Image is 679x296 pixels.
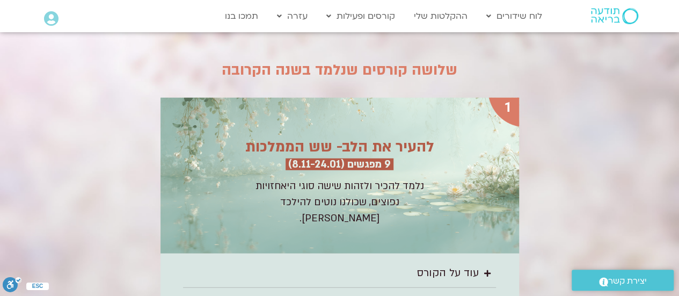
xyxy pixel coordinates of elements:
[608,274,647,288] span: יצירת קשר
[408,6,473,26] a: ההקלטות שלי
[288,158,391,170] h3: 9 מפגשים (8.11-24.01)
[160,62,519,78] h3: שלושה קורסים שנלמד בשנה הקרובה
[591,8,638,24] img: תודעה בריאה
[481,6,547,26] a: לוח שידורים
[572,270,674,291] a: יצירת קשר
[211,139,469,155] h3: להעיר את הלב- שש הממלכות
[272,6,313,26] a: עזרה
[220,6,264,26] a: תמכו בנו
[255,178,425,227] p: נלמד להכיר ולזהות שישה סוגי היאחזויות נפוצים, שכולנו נוטים להילכד [PERSON_NAME].
[321,6,400,26] a: קורסים ופעילות
[183,259,496,288] summary: עוד על הקורס
[417,264,479,282] div: עוד על הקורס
